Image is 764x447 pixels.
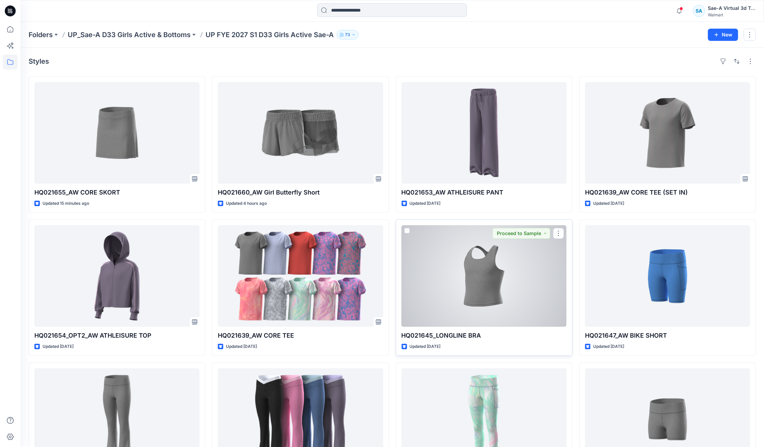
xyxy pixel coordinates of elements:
[708,4,755,12] div: Sae-A Virtual 3d Team
[585,188,750,197] p: HQ021639_AW CORE TEE (SET IN)
[29,30,53,40] a: Folders
[402,331,567,340] p: HQ021645_LONGLINE BRA
[68,30,191,40] a: UP_Sae-A D33 Girls Active & Bottoms
[218,331,383,340] p: HQ021639_AW CORE TEE
[410,343,441,350] p: Updated [DATE]
[708,29,738,41] button: New
[345,31,350,38] p: 73
[218,82,383,184] a: HQ021660_AW Girl Butterfly Short
[34,331,199,340] p: HQ021654_OPT2_AW ATHLEISURE TOP
[585,225,750,327] a: HQ021647_AW BIKE SHORT
[410,200,441,207] p: Updated [DATE]
[402,82,567,184] a: HQ021653_AW ATHLEISURE PANT
[402,225,567,327] a: HQ021645_LONGLINE BRA
[218,225,383,327] a: HQ021639_AW CORE TEE
[226,343,257,350] p: Updated [DATE]
[693,5,705,17] div: SA
[43,343,74,350] p: Updated [DATE]
[593,343,624,350] p: Updated [DATE]
[34,225,199,327] a: HQ021654_OPT2_AW ATHLEISURE TOP
[34,82,199,184] a: HQ021655_AW CORE SKORT
[34,188,199,197] p: HQ021655_AW CORE SKORT
[585,331,750,340] p: HQ021647_AW BIKE SHORT
[226,200,267,207] p: Updated 4 hours ago
[337,30,359,40] button: 73
[43,200,89,207] p: Updated 15 minutes ago
[29,57,49,65] h4: Styles
[708,12,755,17] div: Walmart
[218,188,383,197] p: HQ021660_AW Girl Butterfly Short
[402,188,567,197] p: HQ021653_AW ATHLEISURE PANT
[593,200,624,207] p: Updated [DATE]
[585,82,750,184] a: HQ021639_AW CORE TEE (SET IN)
[206,30,334,40] p: UP FYE 2027 S1 D33 Girls Active Sae-A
